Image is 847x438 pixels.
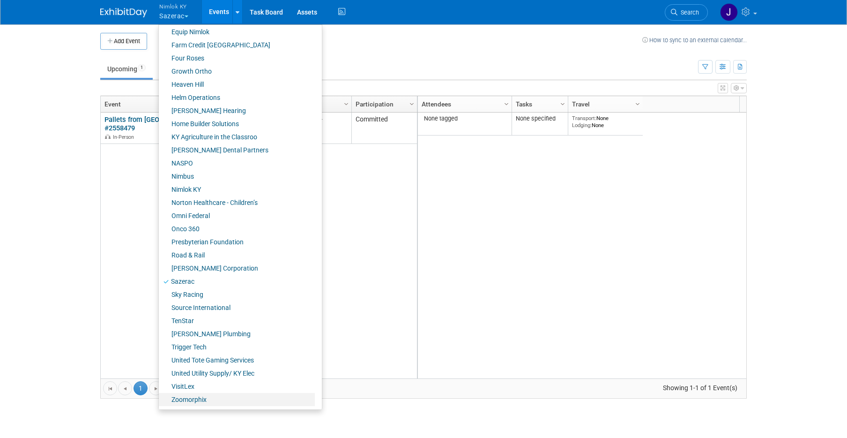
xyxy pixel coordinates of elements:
a: Travel [572,96,637,112]
a: Heaven Hill [159,78,315,91]
a: Nimbus [159,170,315,183]
button: Add Event [100,33,147,50]
a: Nimlok KY [159,183,315,196]
a: Search [665,4,708,21]
span: Nimlok KY [159,1,188,11]
a: Farm Credit [GEOGRAPHIC_DATA] [159,38,315,52]
a: Sazerac [159,275,315,288]
a: Past9 [155,60,191,78]
a: Omni Federal [159,209,315,222]
a: Column Settings [633,96,643,110]
div: None specified [516,115,565,122]
a: Tasks [516,96,562,112]
span: Column Settings [342,100,350,108]
div: None tagged [422,115,508,122]
a: Attendees [422,96,505,112]
a: Dates [302,96,345,112]
a: Presbyterian Foundation [159,235,315,249]
a: Helm Operations [159,91,315,104]
span: Transport: [572,115,596,121]
span: Search [677,9,699,16]
a: Growth Ortho [159,65,315,78]
a: NASPO [159,157,315,170]
a: [PERSON_NAME] Plumbing [159,327,315,340]
span: 1 [138,64,146,71]
span: 1 [134,381,148,395]
a: Sky Racing [159,288,315,301]
div: None None [572,115,639,128]
a: [PERSON_NAME] Corporation [159,262,315,275]
span: Column Settings [634,100,641,108]
a: Equip Nimlok [159,25,315,38]
a: Go to the next page [149,381,163,395]
a: Zoomorphix [159,393,315,406]
span: Showing 1-1 of 1 Event(s) [654,381,746,394]
img: ExhibitDay [100,8,147,17]
a: United Utility Supply/ KY Elec [159,367,315,380]
td: Committed [351,113,417,144]
a: Source International [159,301,315,314]
span: Lodging: [572,122,592,128]
a: Column Settings [558,96,568,110]
a: Trigger Tech [159,340,315,354]
a: KY Agriculture in the Classroo [159,130,315,143]
a: VisitLex [159,380,315,393]
div: [DATE] [302,115,347,123]
a: Upcoming1 [100,60,153,78]
span: Column Settings [408,100,416,108]
div: [DATE] [302,123,347,131]
span: Column Settings [503,100,510,108]
a: TenStar [159,314,315,327]
a: Onco 360 [159,222,315,235]
a: Four Roses [159,52,315,65]
a: Participation [356,96,411,112]
a: Road & Rail [159,249,315,262]
a: [PERSON_NAME] Dental Partners [159,143,315,157]
span: Go to the first page [106,385,114,393]
a: Home Builder Solutions [159,117,315,130]
span: In-Person [113,134,137,140]
a: Go to the previous page [118,381,132,395]
span: Go to the previous page [121,385,129,393]
img: In-Person Event [105,134,111,139]
a: Event [104,96,291,112]
a: Column Settings [502,96,512,110]
span: Column Settings [559,100,566,108]
a: Go to the first page [103,381,117,395]
a: Pallets from [GEOGRAPHIC_DATA] ship to Absolute Exhibits #2558479 [104,115,290,133]
img: Jamie Dunn [720,3,738,21]
a: How to sync to an external calendar... [642,37,747,44]
a: United Tote Gaming Services [159,354,315,367]
a: [PERSON_NAME] Hearing [159,104,315,117]
a: Column Settings [407,96,417,110]
a: Column Settings [342,96,352,110]
span: Go to the next page [152,385,160,393]
a: Norton Healthcare - Children’s [159,196,315,209]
